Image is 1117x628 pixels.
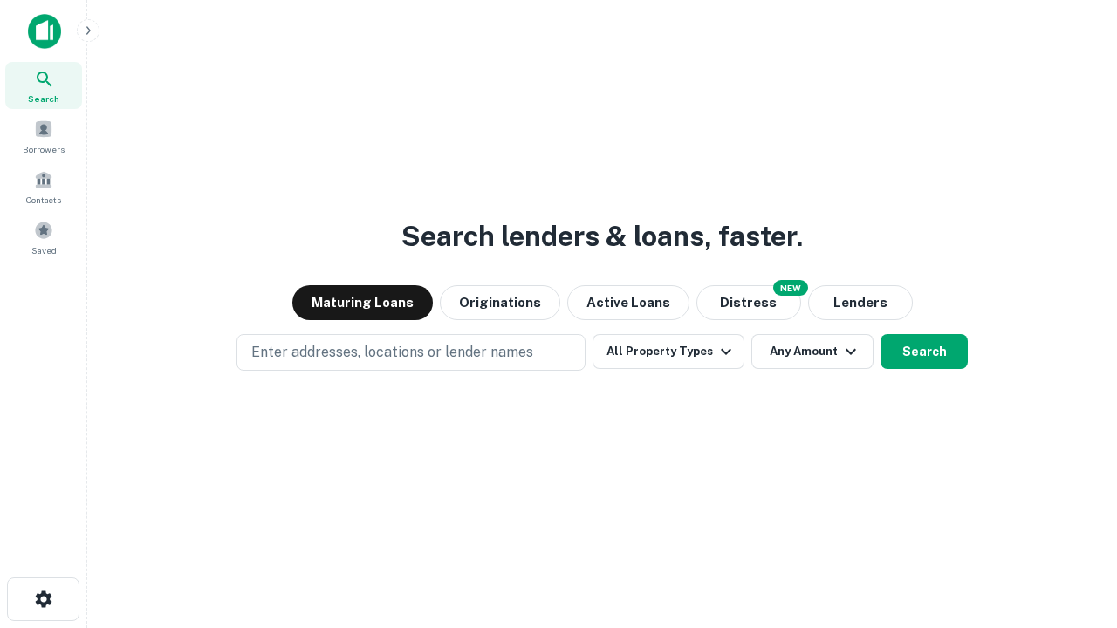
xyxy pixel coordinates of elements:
[881,334,968,369] button: Search
[5,62,82,109] a: Search
[5,214,82,261] a: Saved
[808,285,913,320] button: Lenders
[5,113,82,160] a: Borrowers
[593,334,744,369] button: All Property Types
[773,280,808,296] div: NEW
[28,14,61,49] img: capitalize-icon.png
[401,215,803,257] h3: Search lenders & loans, faster.
[292,285,433,320] button: Maturing Loans
[696,285,801,320] button: Search distressed loans with lien and other non-mortgage details.
[751,334,874,369] button: Any Amount
[440,285,560,320] button: Originations
[567,285,689,320] button: Active Loans
[28,92,59,106] span: Search
[251,342,533,363] p: Enter addresses, locations or lender names
[5,163,82,210] a: Contacts
[26,193,61,207] span: Contacts
[31,243,57,257] span: Saved
[236,334,586,371] button: Enter addresses, locations or lender names
[23,142,65,156] span: Borrowers
[1030,488,1117,572] iframe: Chat Widget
